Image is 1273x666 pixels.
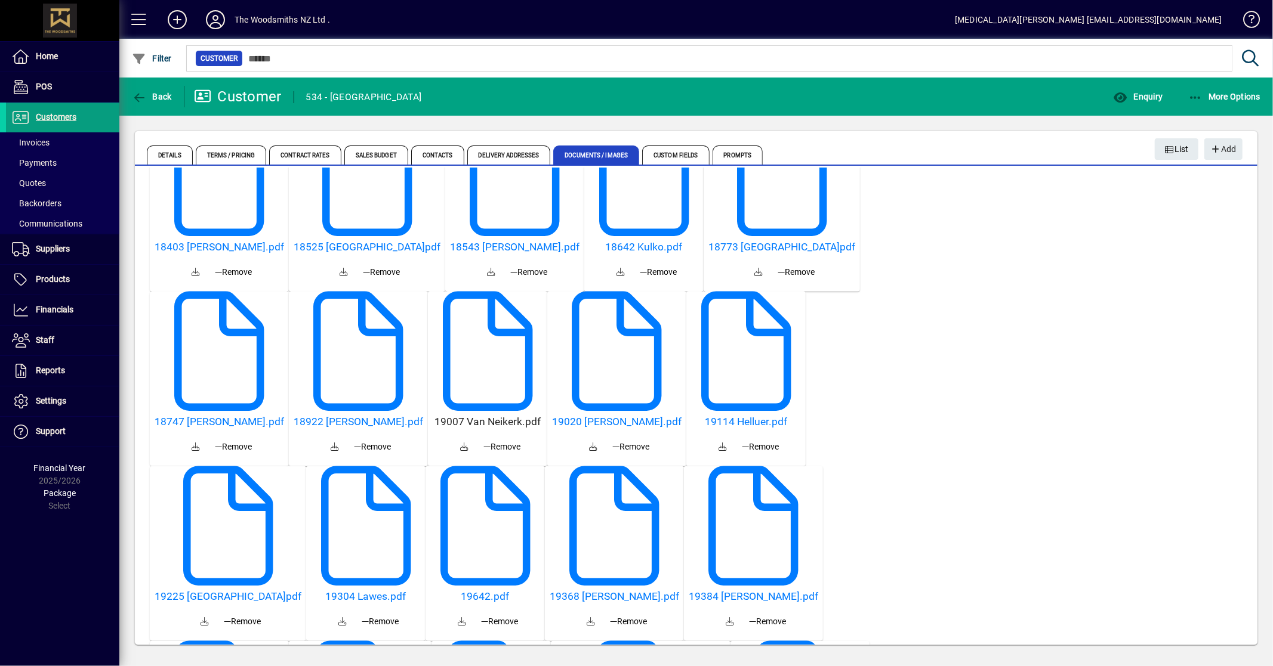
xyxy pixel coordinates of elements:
[201,52,238,64] span: Customer
[511,266,548,278] span: Remove
[119,86,185,107] app-page-header-button: Back
[450,433,479,461] a: Download
[611,615,648,628] span: Remove
[34,463,86,473] span: Financial Year
[211,261,257,283] button: Remove
[640,266,677,278] span: Remove
[36,51,58,61] span: Home
[196,145,267,165] span: Terms / Pricing
[155,241,284,253] a: 18403 [PERSON_NAME].pdf
[147,145,193,165] span: Details
[36,274,70,284] span: Products
[12,158,57,168] span: Payments
[211,436,257,457] button: Remove
[737,436,784,457] button: Remove
[713,145,763,165] span: Prompts
[219,611,266,632] button: Remove
[745,611,791,632] button: Remove
[1110,86,1166,107] button: Enquiry
[716,608,745,636] a: Download
[306,88,422,107] div: 534 - [GEOGRAPHIC_DATA]
[6,72,119,102] a: POS
[344,145,408,165] span: Sales Budget
[606,258,635,287] a: Download
[215,266,252,278] span: Remove
[691,416,801,428] a: 19114 Helluer.pdf
[778,266,815,278] span: Remove
[355,441,392,453] span: Remove
[132,92,172,101] span: Back
[1188,92,1261,101] span: More Options
[955,10,1222,29] div: [MEDICAL_DATA][PERSON_NAME] [EMAIL_ADDRESS][DOMAIN_NAME]
[182,258,211,287] a: Download
[553,145,639,165] span: Documents / Images
[1185,86,1264,107] button: More Options
[708,241,855,253] a: 18773 [GEOGRAPHIC_DATA]pdf
[6,386,119,416] a: Settings
[6,326,119,355] a: Staff
[129,48,175,69] button: Filter
[479,436,525,457] button: Remove
[36,244,70,253] span: Suppliers
[467,145,551,165] span: Delivery Addresses
[36,335,54,345] span: Staff
[448,608,476,636] a: Download
[269,145,341,165] span: Contract Rates
[606,611,652,632] button: Remove
[6,132,119,153] a: Invoices
[155,416,284,428] a: 18747 [PERSON_NAME].pdf
[6,265,119,295] a: Products
[613,441,650,453] span: Remove
[194,87,282,106] div: Customer
[129,86,175,107] button: Back
[6,234,119,264] a: Suppliers
[642,145,709,165] span: Custom Fields
[6,173,119,193] a: Quotes
[321,433,350,461] a: Download
[635,261,682,283] button: Remove
[36,82,52,91] span: POS
[224,615,261,628] span: Remove
[294,416,423,428] a: 18922 [PERSON_NAME].pdf
[580,433,608,461] a: Download
[36,112,76,122] span: Customers
[357,611,403,632] button: Remove
[744,258,773,287] a: Download
[36,305,73,314] span: Financials
[36,426,66,436] span: Support
[362,615,399,628] span: Remove
[44,488,76,498] span: Package
[1234,2,1258,41] a: Knowledge Base
[36,396,66,405] span: Settings
[411,145,464,165] span: Contacts
[689,590,818,603] a: 19384 [PERSON_NAME].pdf
[358,261,405,283] button: Remove
[294,241,440,253] a: 18525 [GEOGRAPHIC_DATA]pdf
[311,590,421,603] h5: 19304 Lawes.pdf
[6,295,119,325] a: Financials
[430,590,540,603] h5: 19642.pdf
[196,9,235,30] button: Profile
[155,590,301,603] a: 19225 [GEOGRAPHIC_DATA]pdf
[550,590,679,603] a: 19368 [PERSON_NAME].pdf
[350,436,396,457] button: Remove
[12,219,82,228] span: Communications
[1113,92,1163,101] span: Enquiry
[750,615,787,628] span: Remove
[1204,138,1243,160] button: Add
[773,261,819,283] button: Remove
[6,42,119,72] a: Home
[329,258,358,287] a: Download
[12,138,50,147] span: Invoices
[552,416,682,428] a: 19020 [PERSON_NAME].pdf
[481,615,518,628] span: Remove
[589,241,699,253] h5: 18642 Kulko.pdf
[182,433,211,461] a: Download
